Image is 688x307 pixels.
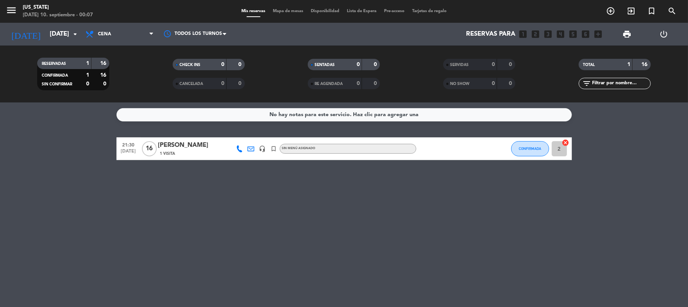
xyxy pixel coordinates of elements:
[466,31,515,38] span: Reservas para
[23,4,93,11] div: [US_STATE]
[668,6,677,16] i: search
[238,62,243,67] strong: 0
[160,151,175,157] span: 1 Visita
[179,63,200,67] span: CHECK INS
[221,62,224,67] strong: 0
[343,9,380,13] span: Lista de Espera
[269,110,419,119] div: No hay notas para este servicio. Haz clic para agregar una
[271,145,277,152] i: turned_in_not
[374,81,378,86] strong: 0
[562,139,570,146] i: cancel
[42,82,72,86] span: SIN CONFIRMAR
[259,145,266,152] i: headset_mic
[100,72,108,78] strong: 16
[645,23,682,46] div: LOG OUT
[86,81,89,87] strong: 0
[179,82,203,86] span: CANCELADA
[593,29,603,39] i: add_box
[269,9,307,13] span: Mapa de mesas
[518,29,528,39] i: looks_one
[42,62,66,66] span: RESERVADAS
[315,82,343,86] span: RE AGENDADA
[509,62,514,67] strong: 0
[282,147,316,150] span: Sin menú asignado
[450,82,469,86] span: NO SHOW
[6,26,46,43] i: [DATE]
[6,5,17,16] i: menu
[86,61,89,66] strong: 1
[511,141,549,156] button: CONFIRMADA
[606,6,615,16] i: add_circle_outline
[357,81,360,86] strong: 0
[315,63,335,67] span: SENTADAS
[627,6,636,16] i: exit_to_app
[357,62,360,67] strong: 0
[556,29,565,39] i: looks_4
[581,29,590,39] i: looks_6
[238,9,269,13] span: Mis reservas
[86,72,89,78] strong: 1
[492,62,495,67] strong: 0
[408,9,450,13] span: Tarjetas de regalo
[100,61,108,66] strong: 16
[6,5,17,19] button: menu
[142,141,157,156] span: 16
[568,29,578,39] i: looks_5
[519,146,541,151] span: CONFIRMADA
[583,79,592,88] i: filter_list
[659,30,668,39] i: power_settings_new
[374,62,378,67] strong: 0
[592,79,650,88] input: Filtrar por nombre...
[119,140,138,149] span: 21:30
[307,9,343,13] span: Disponibilidad
[492,81,495,86] strong: 0
[119,149,138,157] span: [DATE]
[71,30,80,39] i: arrow_drop_down
[238,81,243,86] strong: 0
[42,74,68,77] span: CONFIRMADA
[543,29,553,39] i: looks_3
[509,81,514,86] strong: 0
[641,62,649,67] strong: 16
[380,9,408,13] span: Pre-acceso
[98,31,111,37] span: Cena
[103,81,108,87] strong: 0
[583,63,595,67] span: TOTAL
[221,81,224,86] strong: 0
[622,30,631,39] span: print
[23,11,93,19] div: [DATE] 10. septiembre - 00:07
[450,63,469,67] span: SERVIDAS
[627,62,630,67] strong: 1
[531,29,540,39] i: looks_two
[158,140,223,150] div: [PERSON_NAME]
[647,6,656,16] i: turned_in_not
